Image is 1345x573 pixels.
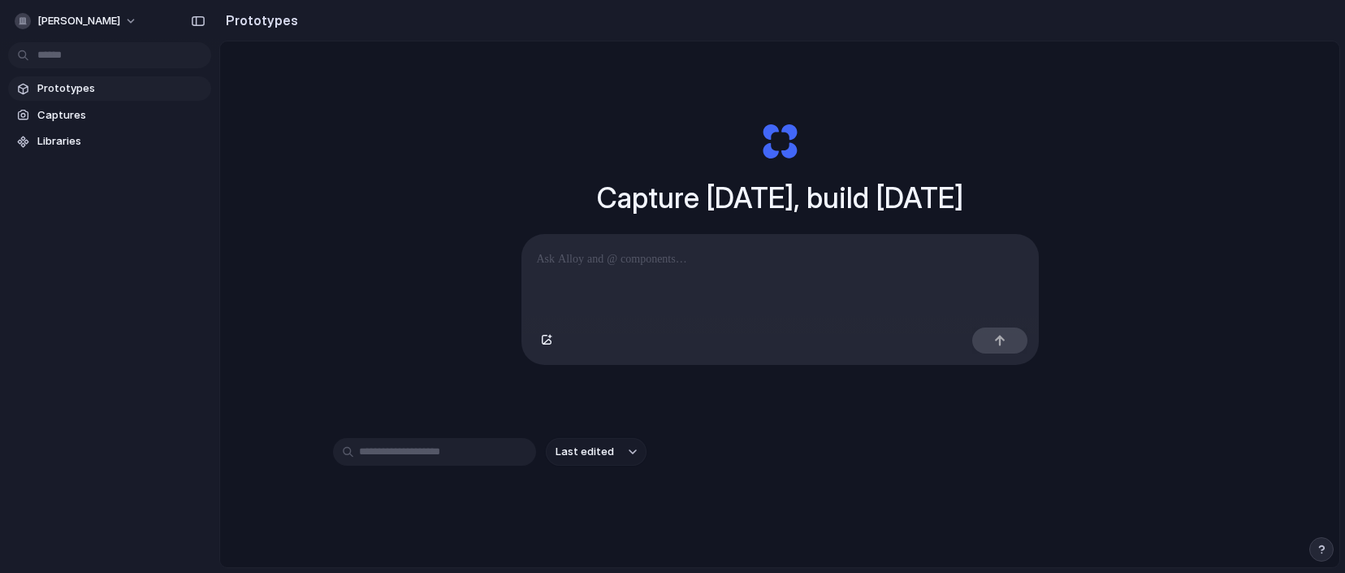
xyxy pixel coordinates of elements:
[8,76,211,101] a: Prototypes
[546,438,647,466] button: Last edited
[37,133,205,150] span: Libraries
[37,80,205,97] span: Prototypes
[8,8,145,34] button: [PERSON_NAME]
[219,11,298,30] h2: Prototypes
[8,129,211,154] a: Libraries
[8,103,211,128] a: Captures
[37,107,205,124] span: Captures
[597,176,963,219] h1: Capture [DATE], build [DATE]
[37,13,120,29] span: [PERSON_NAME]
[556,444,614,460] span: Last edited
